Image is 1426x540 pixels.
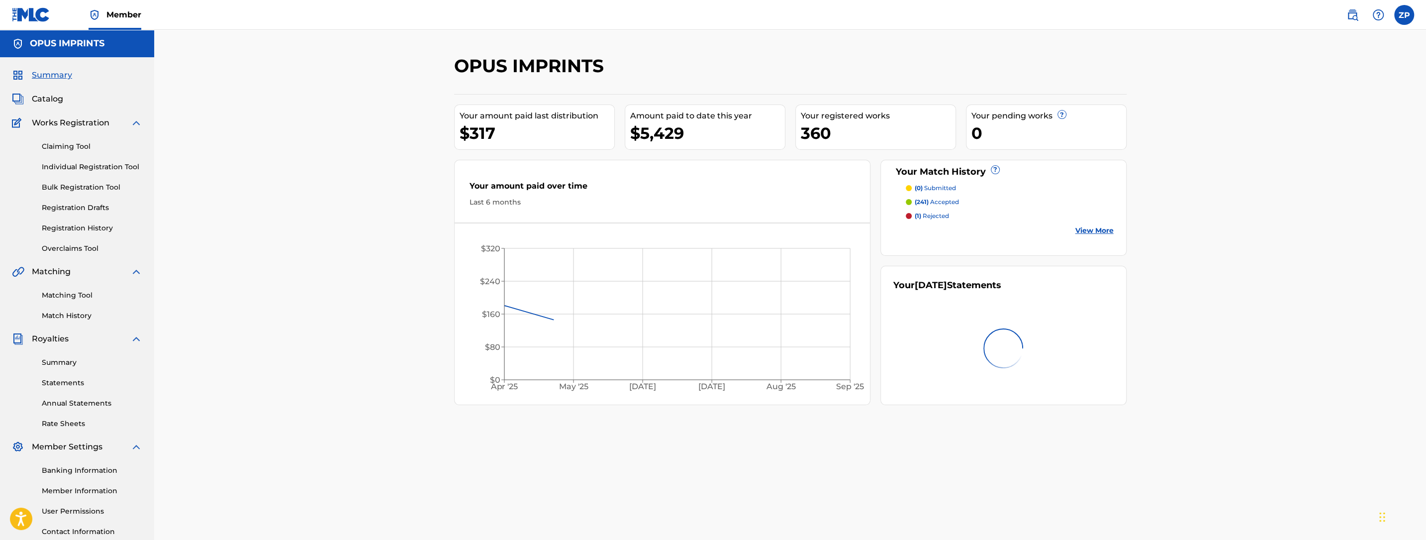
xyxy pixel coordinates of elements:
[12,7,50,22] img: MLC Logo
[30,38,104,49] h5: OPUS IMPRINTS
[906,212,1114,220] a: (1) rejected
[1342,5,1362,25] a: Public Search
[12,69,24,81] img: Summary
[836,382,864,392] tspan: Sep '25
[130,441,142,453] img: expand
[1075,225,1114,236] a: View More
[1394,5,1414,25] div: User Menu
[32,93,63,105] span: Catalog
[480,244,500,253] tspan: $320
[32,266,71,278] span: Matching
[32,441,102,453] span: Member Settings
[12,93,24,105] img: Catalog
[12,266,24,278] img: Matching
[42,311,142,321] a: Match History
[42,378,142,388] a: Statements
[42,486,142,496] a: Member Information
[42,223,142,233] a: Registration History
[42,506,142,517] a: User Permissions
[698,382,725,392] tspan: [DATE]
[42,290,142,301] a: Matching Tool
[470,180,856,197] div: Your amount paid over time
[489,375,500,385] tspan: $0
[12,441,24,453] img: Member Settings
[42,182,142,193] a: Bulk Registration Tool
[893,279,1001,292] div: Your Statements
[12,69,72,81] a: SummarySummary
[481,310,500,319] tspan: $160
[915,212,949,220] p: rejected
[1346,9,1358,21] img: search
[460,122,614,144] div: $317
[484,342,500,352] tspan: $80
[915,198,929,206] span: (241)
[765,382,795,392] tspan: Aug '25
[42,243,142,254] a: Overclaims Tool
[1368,5,1388,25] div: Help
[460,110,614,122] div: Your amount paid last distribution
[915,212,921,219] span: (1)
[42,398,142,409] a: Annual Statements
[42,527,142,537] a: Contact Information
[915,184,956,193] p: submitted
[801,110,955,122] div: Your registered works
[12,117,25,129] img: Works Registration
[991,166,999,174] span: ?
[1376,492,1426,540] iframe: Chat Widget
[106,9,141,20] span: Member
[42,465,142,476] a: Banking Information
[915,198,959,207] p: accepted
[470,197,856,208] div: Last 6 months
[893,165,1114,179] div: Your Match History
[130,266,142,278] img: expand
[42,357,142,368] a: Summary
[630,122,785,144] div: $5,429
[630,110,785,122] div: Amount paid to date this year
[454,55,609,77] h2: OPUS IMPRINTS
[12,333,24,345] img: Royalties
[906,184,1114,193] a: (0) submitted
[89,9,100,21] img: Top Rightsholder
[130,117,142,129] img: expand
[906,198,1114,207] a: (241) accepted
[490,382,518,392] tspan: Apr '25
[32,69,72,81] span: Summary
[801,122,955,144] div: 360
[981,326,1026,371] img: preloader
[12,38,24,50] img: Accounts
[42,203,142,213] a: Registration Drafts
[1379,502,1385,532] div: Drag
[12,93,63,105] a: CatalogCatalog
[971,122,1126,144] div: 0
[42,162,142,172] a: Individual Registration Tool
[971,110,1126,122] div: Your pending works
[32,117,109,129] span: Works Registration
[559,382,588,392] tspan: May '25
[1058,110,1066,118] span: ?
[130,333,142,345] img: expand
[915,184,923,192] span: (0)
[1372,9,1384,21] img: help
[42,141,142,152] a: Claiming Tool
[629,382,656,392] tspan: [DATE]
[32,333,69,345] span: Royalties
[42,419,142,429] a: Rate Sheets
[915,280,947,291] span: [DATE]
[479,277,500,286] tspan: $240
